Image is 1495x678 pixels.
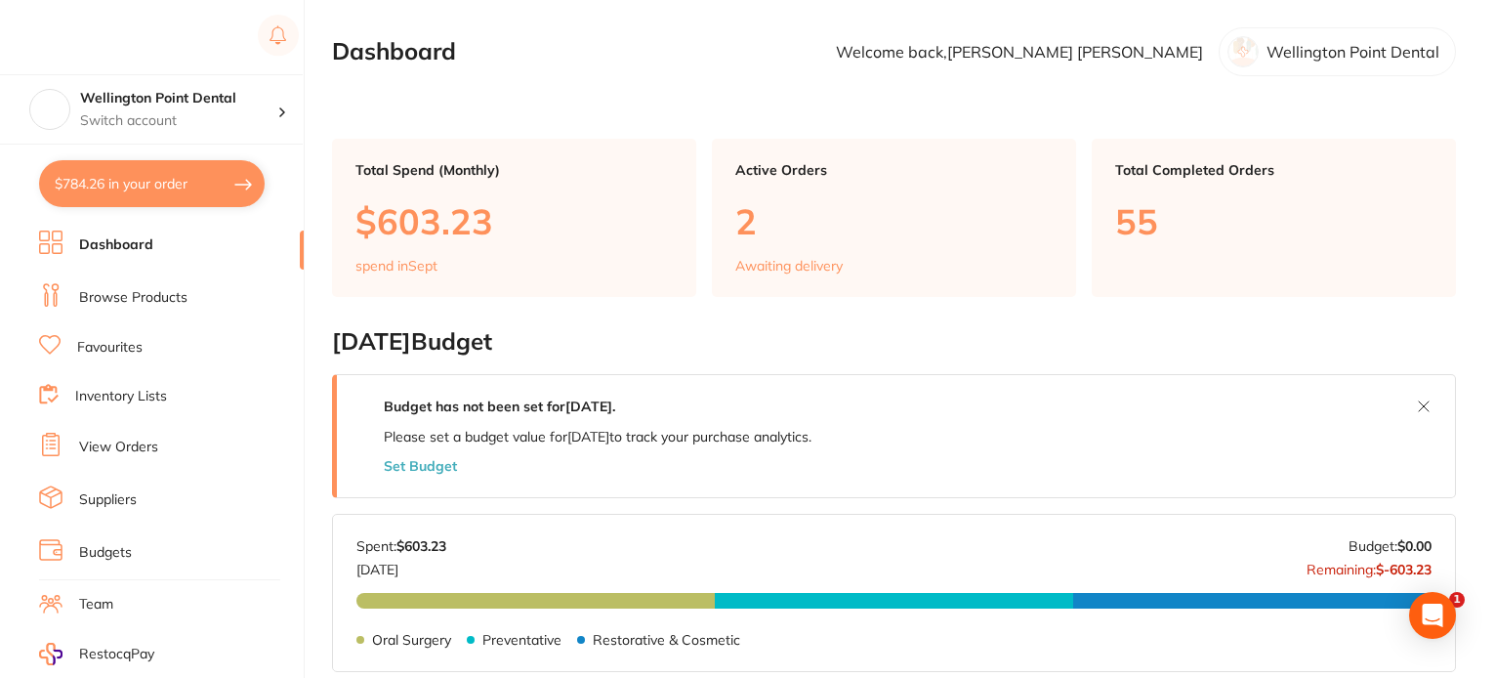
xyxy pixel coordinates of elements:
[80,89,277,108] h4: Wellington Point Dental
[735,162,1053,178] p: Active Orders
[79,543,132,563] a: Budgets
[39,25,164,49] img: Restocq Logo
[39,643,62,665] img: RestocqPay
[1307,554,1432,577] p: Remaining:
[79,645,154,664] span: RestocqPay
[396,537,446,555] strong: $603.23
[372,632,451,648] p: Oral Surgery
[1449,592,1465,608] span: 1
[332,139,696,297] a: Total Spend (Monthly)$603.23spend inSept
[482,632,561,648] p: Preventative
[75,387,167,406] a: Inventory Lists
[332,38,456,65] h2: Dashboard
[332,328,1456,356] h2: [DATE] Budget
[355,162,673,178] p: Total Spend (Monthly)
[79,438,158,457] a: View Orders
[1115,162,1433,178] p: Total Completed Orders
[1092,139,1456,297] a: Total Completed Orders55
[39,15,164,60] a: Restocq Logo
[1349,538,1432,554] p: Budget:
[39,643,154,665] a: RestocqPay
[80,111,277,131] p: Switch account
[1267,43,1439,61] p: Wellington Point Dental
[356,538,446,554] p: Spent:
[79,288,187,308] a: Browse Products
[712,139,1076,297] a: Active Orders2Awaiting delivery
[355,201,673,241] p: $603.23
[77,338,143,358] a: Favourites
[79,235,153,255] a: Dashboard
[836,43,1203,61] p: Welcome back, [PERSON_NAME] [PERSON_NAME]
[356,554,446,577] p: [DATE]
[39,160,265,207] button: $784.26 in your order
[1409,592,1456,639] div: Open Intercom Messenger
[1397,537,1432,555] strong: $0.00
[735,201,1053,241] p: 2
[1115,201,1433,241] p: 55
[384,398,615,415] strong: Budget has not been set for [DATE] .
[355,258,437,274] p: spend in Sept
[1376,561,1432,578] strong: $-603.23
[593,632,740,648] p: Restorative & Cosmetic
[384,429,811,445] p: Please set a budget value for [DATE] to track your purchase analytics.
[384,458,457,474] button: Set Budget
[735,258,843,274] p: Awaiting delivery
[79,595,113,614] a: Team
[30,90,69,129] img: Wellington Point Dental
[79,490,137,510] a: Suppliers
